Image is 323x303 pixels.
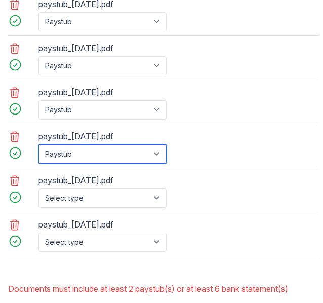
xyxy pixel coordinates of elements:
[38,40,169,56] div: paystub_[DATE].pdf
[38,84,169,100] div: paystub_[DATE].pdf
[38,172,169,188] div: paystub_[DATE].pdf
[38,128,169,144] div: paystub_[DATE].pdf
[8,279,315,299] li: Documents must include at least 2 paystub(s) or at least 6 bank statement(s)
[38,216,169,233] div: paystub_[DATE].pdf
